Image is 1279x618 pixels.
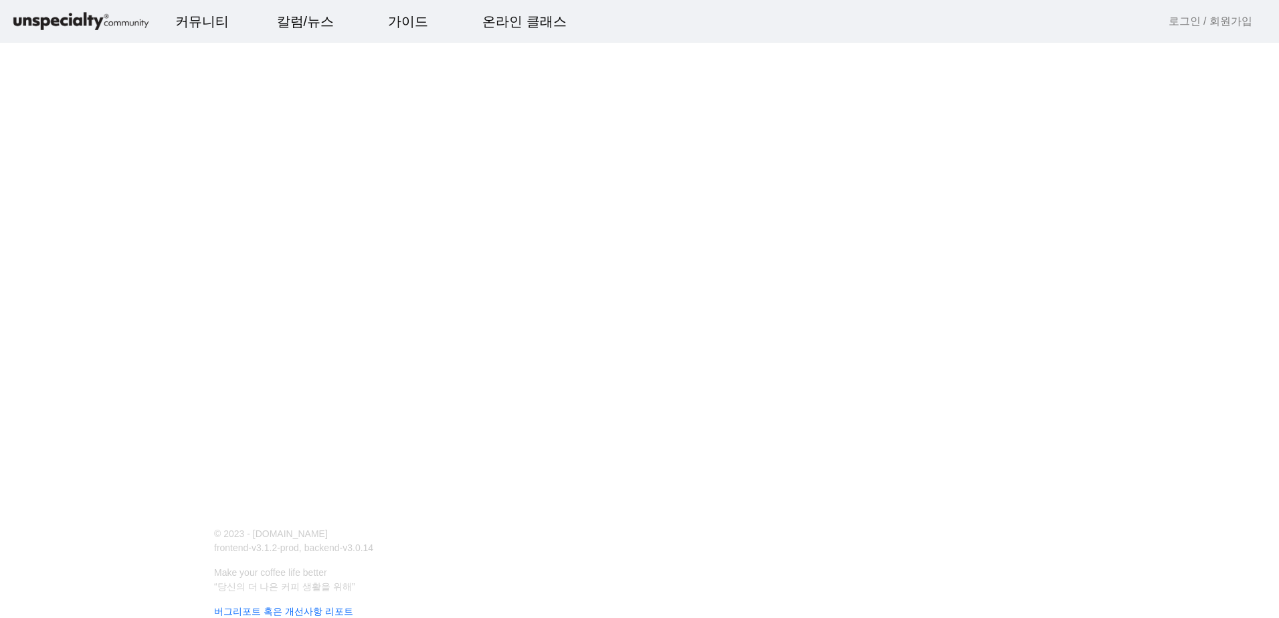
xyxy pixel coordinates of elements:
[1169,13,1252,29] a: 로그인 / 회원가입
[206,527,631,555] p: © 2023 - [DOMAIN_NAME] frontend-v3.1.2-prod, backend-v3.0.14
[11,10,151,33] img: logo
[165,3,239,39] a: 커뮤니티
[472,3,577,39] a: 온라인 클래스
[377,3,439,39] a: 가이드
[206,566,1057,594] p: Make your coffee life better “당신의 더 나은 커피 생활을 위해”
[266,3,345,39] a: 칼럼/뉴스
